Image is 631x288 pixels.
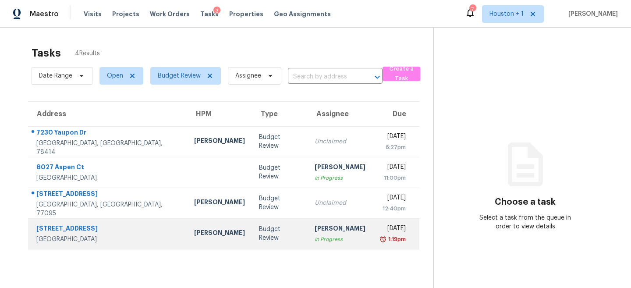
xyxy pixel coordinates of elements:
[379,193,406,204] div: [DATE]
[36,235,180,244] div: [GEOGRAPHIC_DATA]
[107,71,123,80] span: Open
[194,228,245,239] div: [PERSON_NAME]
[200,11,219,17] span: Tasks
[379,174,406,182] div: 11:00pm
[383,67,420,81] button: Create a Task
[379,163,406,174] div: [DATE]
[315,224,365,235] div: [PERSON_NAME]
[84,10,102,18] span: Visits
[259,133,301,150] div: Budget Review
[187,102,252,126] th: HPM
[36,189,180,200] div: [STREET_ADDRESS]
[158,71,201,80] span: Budget Review
[28,102,187,126] th: Address
[259,225,301,242] div: Budget Review
[112,10,139,18] span: Projects
[194,198,245,209] div: [PERSON_NAME]
[213,7,220,15] div: 3
[36,163,180,174] div: 8027 Aspen Ct
[150,10,190,18] span: Work Orders
[565,10,618,18] span: [PERSON_NAME]
[252,102,308,126] th: Type
[229,10,263,18] span: Properties
[379,224,406,235] div: [DATE]
[379,132,406,143] div: [DATE]
[386,235,406,244] div: 1:19pm
[315,137,365,146] div: Unclaimed
[259,164,301,181] div: Budget Review
[315,163,365,174] div: [PERSON_NAME]
[495,198,556,206] h3: Choose a task
[36,224,180,235] div: [STREET_ADDRESS]
[39,71,72,80] span: Date Range
[379,235,386,244] img: Overdue Alarm Icon
[479,213,571,231] div: Select a task from the queue in order to view details
[274,10,331,18] span: Geo Assignments
[372,102,419,126] th: Due
[288,70,358,84] input: Search by address
[379,143,406,152] div: 6:27pm
[194,136,245,147] div: [PERSON_NAME]
[36,200,180,218] div: [GEOGRAPHIC_DATA], [GEOGRAPHIC_DATA], 77095
[36,174,180,182] div: [GEOGRAPHIC_DATA]
[387,64,416,84] span: Create a Task
[308,102,372,126] th: Assignee
[259,194,301,212] div: Budget Review
[315,174,365,182] div: In Progress
[75,49,100,58] span: 4 Results
[315,199,365,207] div: Unclaimed
[30,10,59,18] span: Maestro
[36,128,180,139] div: 7230 Yaupon Dr
[315,235,365,244] div: In Progress
[489,10,524,18] span: Houston + 1
[379,204,406,213] div: 12:40pm
[371,71,383,83] button: Open
[36,139,180,156] div: [GEOGRAPHIC_DATA], [GEOGRAPHIC_DATA], 78414
[235,71,261,80] span: Assignee
[469,5,475,14] div: 7
[32,49,61,57] h2: Tasks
